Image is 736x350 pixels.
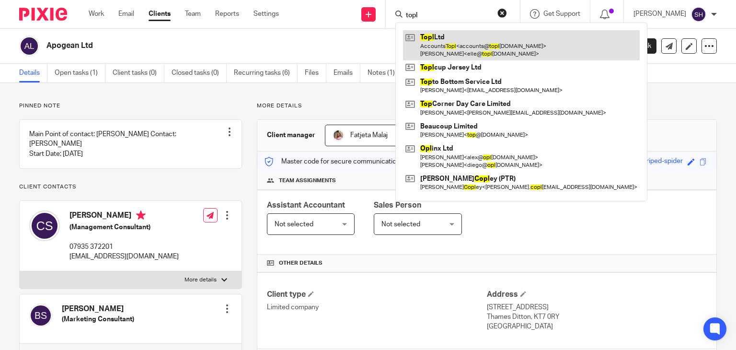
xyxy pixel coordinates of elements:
[487,290,707,300] h4: Address
[497,8,507,18] button: Clear
[62,315,134,324] h5: (Marketing Consultant)
[19,8,67,21] img: Pixie
[374,201,421,209] span: Sales Person
[172,64,227,82] a: Closed tasks (0)
[381,221,420,228] span: Not selected
[149,9,171,19] a: Clients
[368,64,402,82] a: Notes (1)
[350,132,388,139] span: Fatjeta Malaj
[113,64,164,82] a: Client tasks (0)
[267,201,345,209] span: Assistant Accountant
[234,64,298,82] a: Recurring tasks (6)
[543,11,580,17] span: Get Support
[185,9,201,19] a: Team
[279,259,322,267] span: Other details
[69,252,179,261] p: [EMAIL_ADDRESS][DOMAIN_NAME]
[405,12,491,20] input: Search
[89,9,104,19] a: Work
[253,9,279,19] a: Settings
[333,64,360,82] a: Emails
[118,9,134,19] a: Email
[55,64,105,82] a: Open tasks (1)
[69,242,179,252] p: 07935 372201
[29,304,52,327] img: svg%3E
[333,129,344,141] img: MicrosoftTeams-image%20(5).png
[19,102,242,110] p: Pinned note
[267,303,487,312] p: Limited company
[69,222,179,232] h5: (Management Consultant)
[69,210,179,222] h4: [PERSON_NAME]
[19,36,39,56] img: svg%3E
[19,183,242,191] p: Client contacts
[215,9,239,19] a: Reports
[264,157,430,166] p: Master code for secure communications and files
[62,304,134,314] h4: [PERSON_NAME]
[487,312,707,322] p: Thames Ditton, KT7 0RY
[29,210,60,241] img: svg%3E
[487,322,707,331] p: [GEOGRAPHIC_DATA]
[184,276,217,284] p: More details
[19,64,47,82] a: Details
[279,177,336,185] span: Team assignments
[267,130,315,140] h3: Client manager
[46,41,479,51] h2: Apogean Ltd
[267,290,487,300] h4: Client type
[691,7,706,22] img: svg%3E
[305,64,326,82] a: Files
[633,9,686,19] p: [PERSON_NAME]
[275,221,313,228] span: Not selected
[487,303,707,312] p: [STREET_ADDRESS]
[257,102,717,110] p: More details
[136,210,146,220] i: Primary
